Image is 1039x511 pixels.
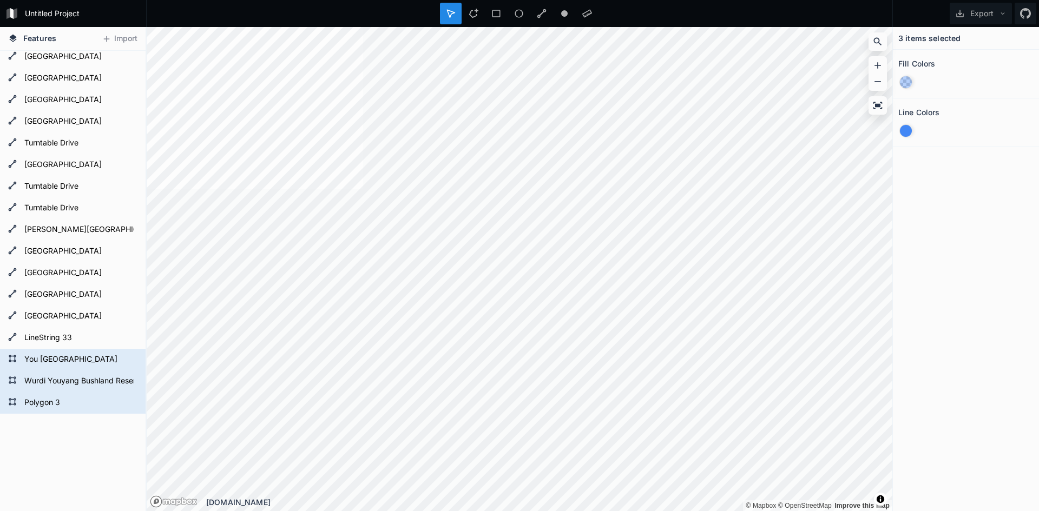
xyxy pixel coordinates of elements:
button: Import [96,30,143,48]
h2: Line Colors [898,104,940,121]
span: Features [23,32,56,44]
h4: 3 items selected [898,32,961,44]
button: Toggle attribution [874,493,887,506]
a: OpenStreetMap [778,502,832,509]
a: Map feedback [834,502,890,509]
span: Toggle attribution [877,493,884,505]
h2: Fill Colors [898,55,936,72]
div: [DOMAIN_NAME] [206,496,892,508]
a: Mapbox [746,502,776,509]
button: Export [950,3,1012,24]
a: Mapbox logo [150,495,162,508]
a: Mapbox logo [150,495,198,508]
